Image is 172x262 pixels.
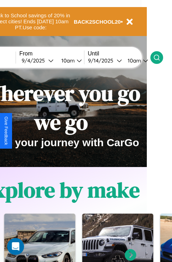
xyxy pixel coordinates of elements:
div: 9 / 14 / 2025 [88,57,117,64]
iframe: Intercom live chat [7,238,24,255]
button: 9/4/2025 [20,57,56,64]
div: Give Feedback [4,117,9,145]
button: 10am [122,57,150,64]
div: 10am [124,57,143,64]
label: From [20,50,84,57]
button: 10am [56,57,84,64]
label: Until [88,50,150,57]
div: 9 / 4 / 2025 [22,57,48,64]
b: BACK2SCHOOL20 [74,19,121,25]
div: 10am [58,57,77,64]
